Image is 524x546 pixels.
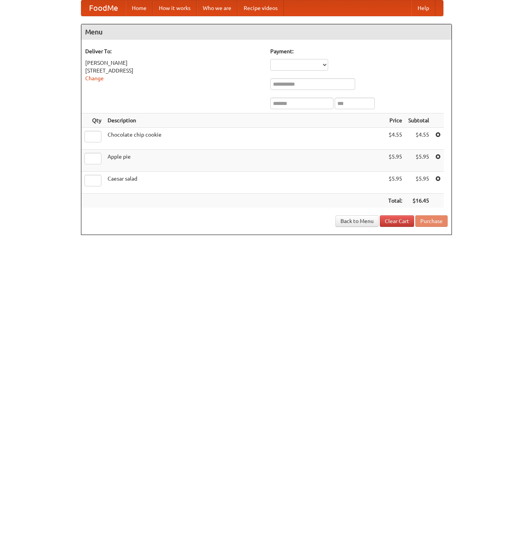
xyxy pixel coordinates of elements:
[81,0,126,16] a: FoodMe
[405,113,432,128] th: Subtotal
[405,150,432,172] td: $5.95
[380,215,414,227] a: Clear Cart
[85,59,263,67] div: [PERSON_NAME]
[85,47,263,55] h5: Deliver To:
[405,128,432,150] td: $4.55
[85,67,263,74] div: [STREET_ADDRESS]
[385,128,405,150] td: $4.55
[270,47,448,55] h5: Payment:
[238,0,284,16] a: Recipe videos
[385,150,405,172] td: $5.95
[81,113,104,128] th: Qty
[405,194,432,208] th: $16.45
[335,215,379,227] a: Back to Menu
[126,0,153,16] a: Home
[197,0,238,16] a: Who we are
[153,0,197,16] a: How it works
[385,113,405,128] th: Price
[385,172,405,194] td: $5.95
[405,172,432,194] td: $5.95
[81,24,452,40] h4: Menu
[104,172,385,194] td: Caesar salad
[104,128,385,150] td: Chocolate chip cookie
[415,215,448,227] button: Purchase
[104,150,385,172] td: Apple pie
[104,113,385,128] th: Description
[411,0,435,16] a: Help
[385,194,405,208] th: Total:
[85,75,104,81] a: Change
